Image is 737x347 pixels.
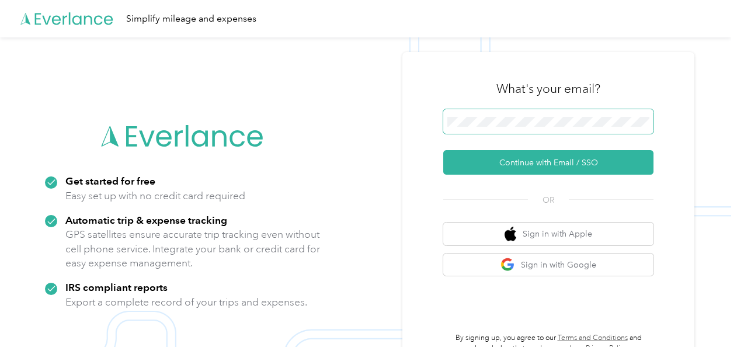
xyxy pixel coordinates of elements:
[500,258,515,272] img: google logo
[65,189,245,203] p: Easy set up with no credit card required
[528,194,569,206] span: OR
[443,254,653,276] button: google logoSign in with Google
[65,175,155,187] strong: Get started for free
[558,334,628,342] a: Terms and Conditions
[65,281,168,293] strong: IRS compliant reports
[443,150,653,175] button: Continue with Email / SSO
[126,12,256,26] div: Simplify mileage and expenses
[65,214,227,226] strong: Automatic trip & expense tracking
[443,223,653,245] button: apple logoSign in with Apple
[65,227,321,270] p: GPS satellites ensure accurate trip tracking even without cell phone service. Integrate your bank...
[65,295,307,310] p: Export a complete record of your trips and expenses.
[496,81,600,97] h3: What's your email?
[505,227,516,241] img: apple logo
